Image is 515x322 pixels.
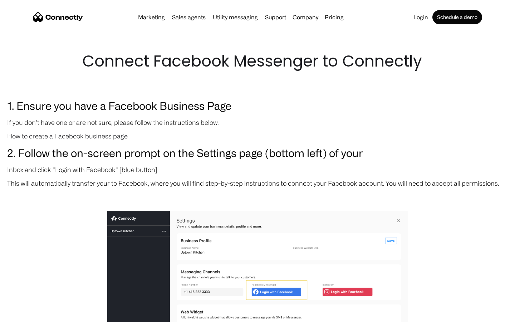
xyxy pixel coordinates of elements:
a: Support [262,14,289,20]
a: How to create a Facebook business page [7,132,128,140]
a: Pricing [322,14,347,20]
a: Login [411,14,431,20]
p: ‍ [7,192,508,202]
aside: Language selected: English [7,309,43,319]
h3: 1. Ensure you have a Facebook Business Page [7,97,508,114]
h3: 2. Follow the on-screen prompt on the Settings page (bottom left) of your [7,145,508,161]
p: Inbox and click "Login with Facebook" [blue button] [7,165,508,175]
h1: Connect Facebook Messenger to Connectly [82,50,433,72]
a: Sales agents [169,14,209,20]
p: This will automatically transfer your to Facebook, where you will find step-by-step instructions ... [7,178,508,188]
a: Marketing [135,14,168,20]
div: Company [293,12,318,22]
a: Schedule a demo [432,10,482,24]
a: Utility messaging [210,14,261,20]
ul: Language list [14,309,43,319]
p: If you don't have one or are not sure, please follow the instructions below. [7,117,508,127]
